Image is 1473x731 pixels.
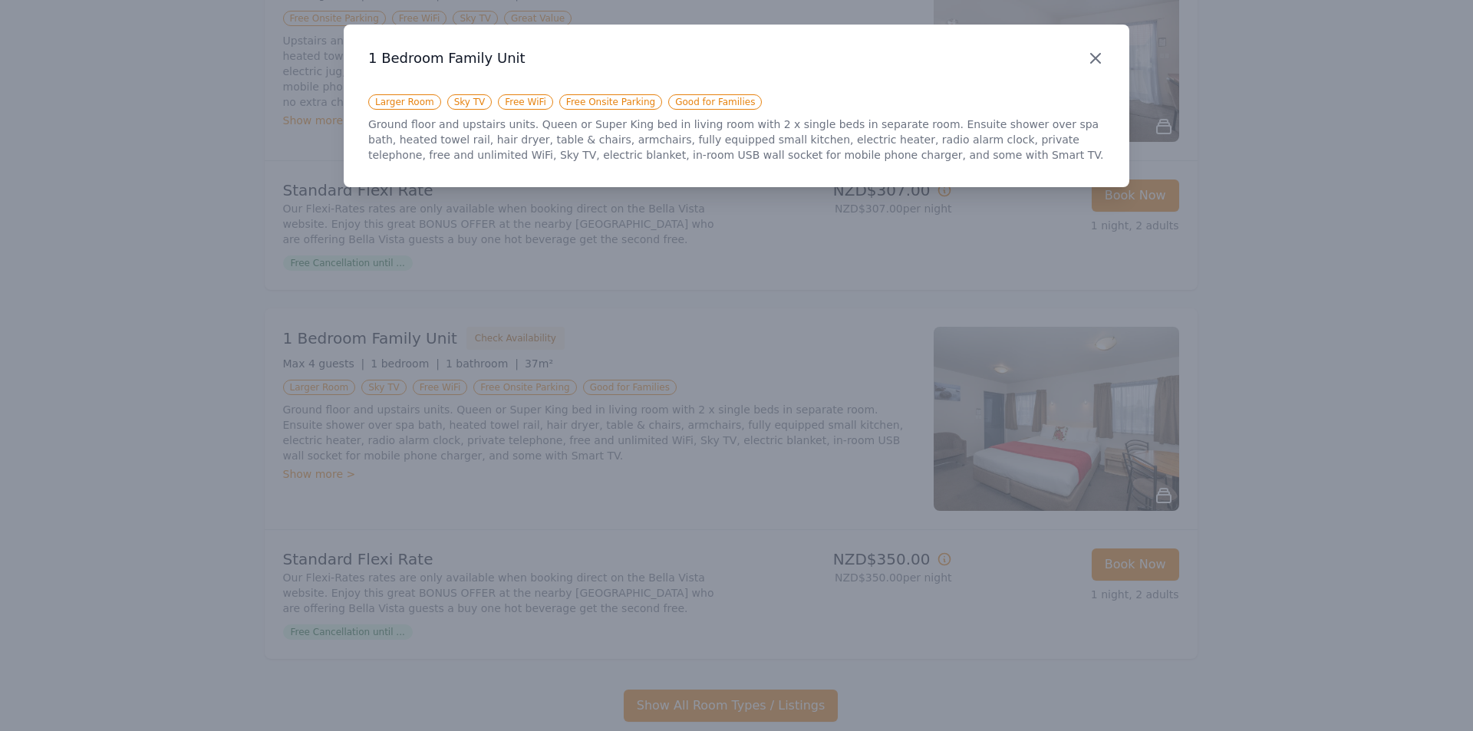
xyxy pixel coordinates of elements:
[447,94,493,110] span: Sky TV
[368,117,1105,163] p: Ground floor and upstairs units. Queen or Super King bed in living room with 2 x single beds in s...
[368,49,1105,68] h3: 1 Bedroom Family Unit
[368,94,441,110] span: Larger Room
[498,94,553,110] span: Free WiFi
[559,94,662,110] span: Free Onsite Parking
[668,94,762,110] span: Good for Families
